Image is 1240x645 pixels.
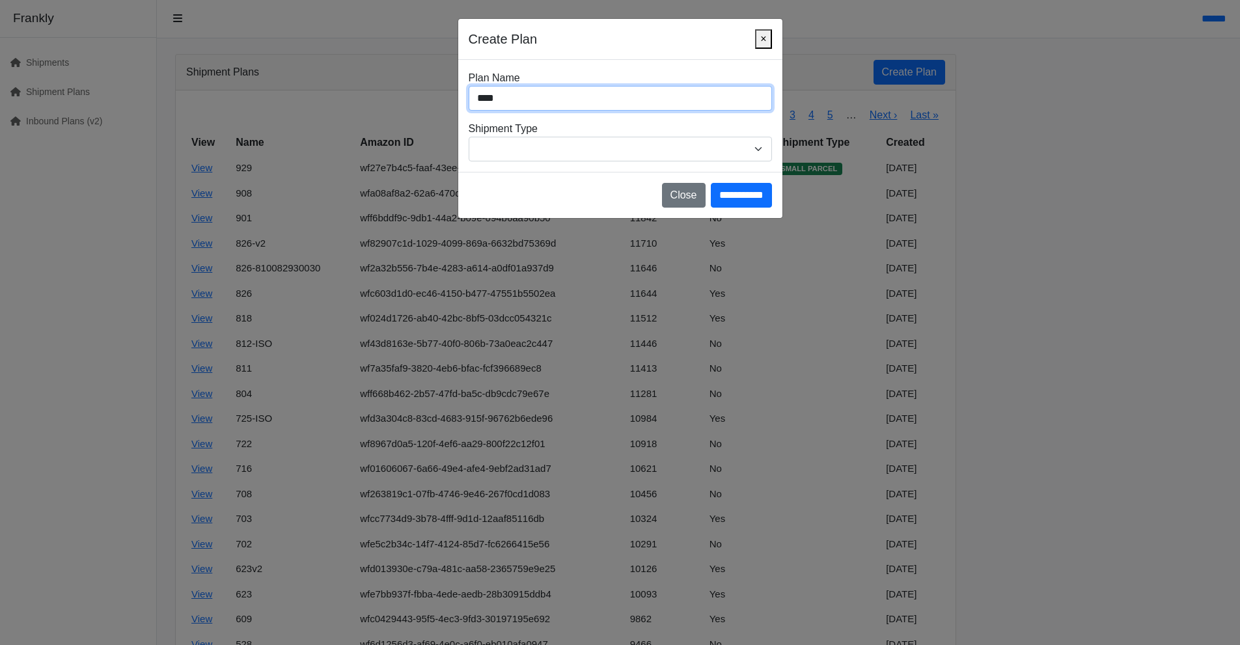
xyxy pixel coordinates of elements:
[469,70,520,86] label: Plan Name
[755,29,771,49] button: Close
[469,121,538,137] label: Shipment Type
[469,29,538,49] h5: Create Plan
[760,33,766,44] span: ×
[662,183,706,208] button: Close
